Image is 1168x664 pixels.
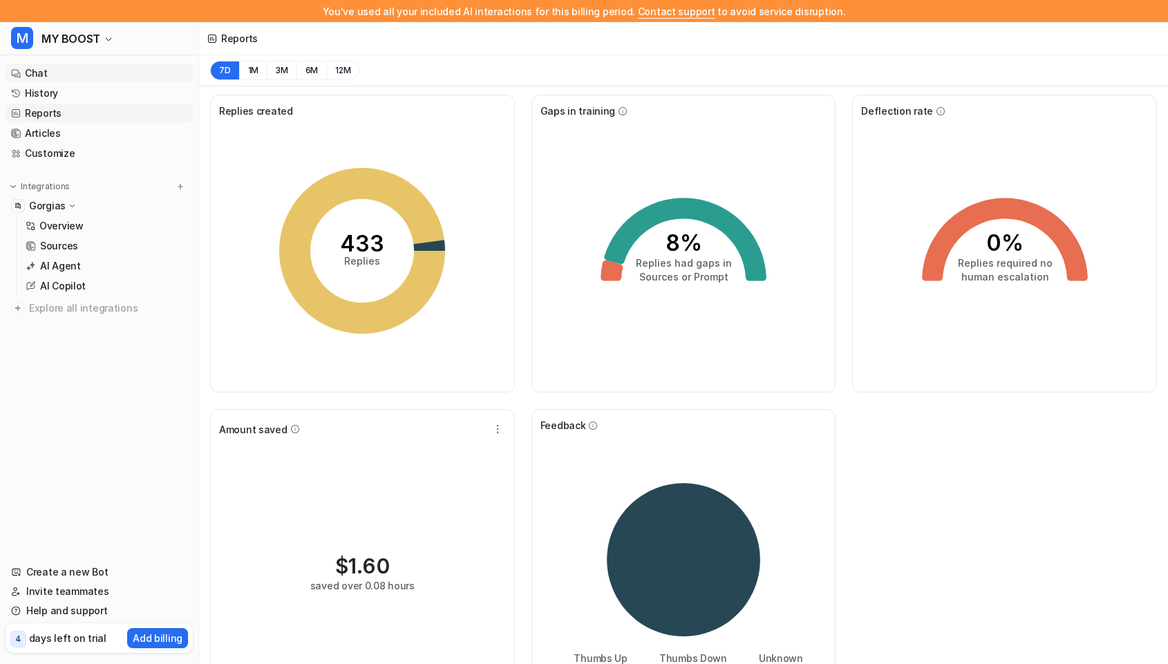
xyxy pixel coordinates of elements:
span: Feedback [540,418,586,433]
tspan: 8% [665,229,701,256]
a: Chat [6,64,193,83]
tspan: human escalation [961,271,1048,283]
tspan: Replies [344,255,380,267]
a: AI Copilot [20,276,193,296]
img: Gorgias [14,202,22,210]
img: explore all integrations [11,301,25,315]
tspan: Replies had gaps in [635,257,731,269]
span: Deflection rate [861,104,933,118]
img: expand menu [8,182,18,191]
button: 3M [267,61,296,80]
button: 6M [296,61,327,80]
div: saved over 0.08 hours [310,578,415,593]
p: Overview [39,219,84,233]
a: Articles [6,124,193,143]
a: Overview [20,216,193,236]
span: Amount saved [219,422,288,437]
span: Explore all integrations [29,297,187,319]
a: History [6,84,193,103]
button: 12M [326,61,359,80]
span: Replies created [219,104,293,118]
a: Explore all integrations [6,298,193,318]
a: Help and support [6,601,193,620]
p: Add billing [133,631,182,645]
a: Invite teammates [6,582,193,601]
p: Integrations [21,181,70,192]
span: M [11,27,33,49]
span: MY BOOST [41,29,100,48]
div: Reports [221,31,258,46]
span: Contact support [638,6,715,17]
tspan: 0% [986,229,1024,256]
p: 4 [15,633,21,645]
img: menu_add.svg [176,182,185,191]
a: Reports [6,104,193,123]
span: 1.60 [348,553,390,578]
p: AI Agent [40,259,81,273]
div: $ [335,553,390,578]
tspan: 433 [340,230,384,257]
tspan: Replies required no [957,257,1052,269]
button: 7D [210,61,239,80]
button: 1M [239,61,267,80]
a: Sources [20,236,193,256]
p: AI Copilot [40,279,86,293]
p: Sources [40,239,78,253]
span: Gaps in training [540,104,616,118]
a: Customize [6,144,193,163]
button: Add billing [127,628,188,648]
a: AI Agent [20,256,193,276]
button: Integrations [6,180,74,193]
p: days left on trial [29,631,106,645]
a: Create a new Bot [6,562,193,582]
tspan: Sources or Prompt [639,271,728,283]
p: Gorgias [29,199,66,213]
